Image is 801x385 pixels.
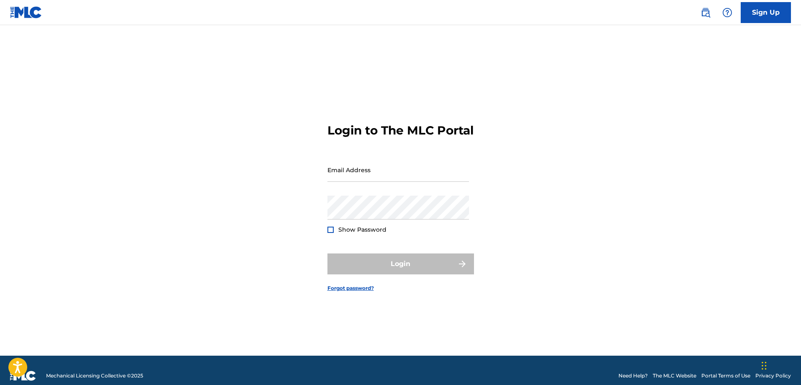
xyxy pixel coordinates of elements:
span: Mechanical Licensing Collective © 2025 [46,372,143,380]
a: Forgot password? [327,284,374,292]
img: search [701,8,711,18]
a: Public Search [697,4,714,21]
a: The MLC Website [653,372,696,380]
div: Help [719,4,736,21]
img: help [722,8,732,18]
span: Show Password [338,226,386,233]
img: MLC Logo [10,6,42,18]
a: Sign Up [741,2,791,23]
a: Portal Terms of Use [701,372,750,380]
iframe: Chat Widget [759,345,801,385]
a: Privacy Policy [755,372,791,380]
div: Drag [762,353,767,378]
a: Need Help? [618,372,648,380]
img: logo [10,371,36,381]
h3: Login to The MLC Portal [327,123,474,138]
